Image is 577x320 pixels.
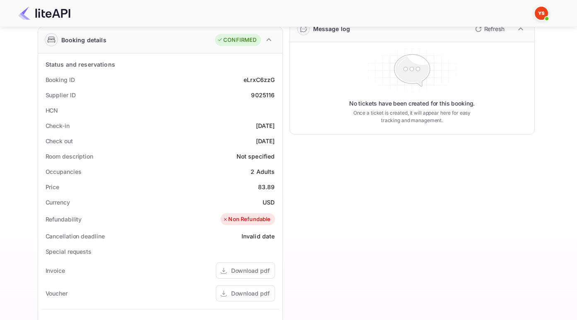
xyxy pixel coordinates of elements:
[46,91,76,99] div: Supplier ID
[347,109,478,124] p: Once a ticket is created, it will appear here for easy tracking and management.
[251,167,275,176] div: 2 Adults
[46,60,115,69] div: Status and reservations
[470,22,508,36] button: Refresh
[46,183,60,191] div: Price
[263,198,275,207] div: USD
[46,152,93,161] div: Room description
[46,232,105,241] div: Cancellation deadline
[484,24,505,33] p: Refresh
[46,198,70,207] div: Currency
[46,247,92,256] div: Special requests
[46,75,75,84] div: Booking ID
[46,266,65,275] div: Invoice
[46,215,82,224] div: Refundability
[231,266,270,275] div: Download pdf
[256,121,275,130] div: [DATE]
[46,106,58,115] div: HCN
[46,289,68,298] div: Voucher
[46,137,73,145] div: Check out
[217,36,256,44] div: CONFIRMED
[256,137,275,145] div: [DATE]
[46,121,70,130] div: Check-in
[349,99,475,108] p: No tickets have been created for this booking.
[237,152,275,161] div: Not specified
[535,7,548,20] img: Yandex Support
[46,167,82,176] div: Occupancies
[222,215,270,224] div: Non Refundable
[251,91,275,99] div: 9025116
[244,75,275,84] div: eLrxC6zzG
[313,24,350,33] div: Message log
[231,289,270,298] div: Download pdf
[258,183,275,191] div: 83.89
[241,232,275,241] div: Invalid date
[61,36,106,44] div: Booking details
[18,7,70,20] img: LiteAPI Logo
